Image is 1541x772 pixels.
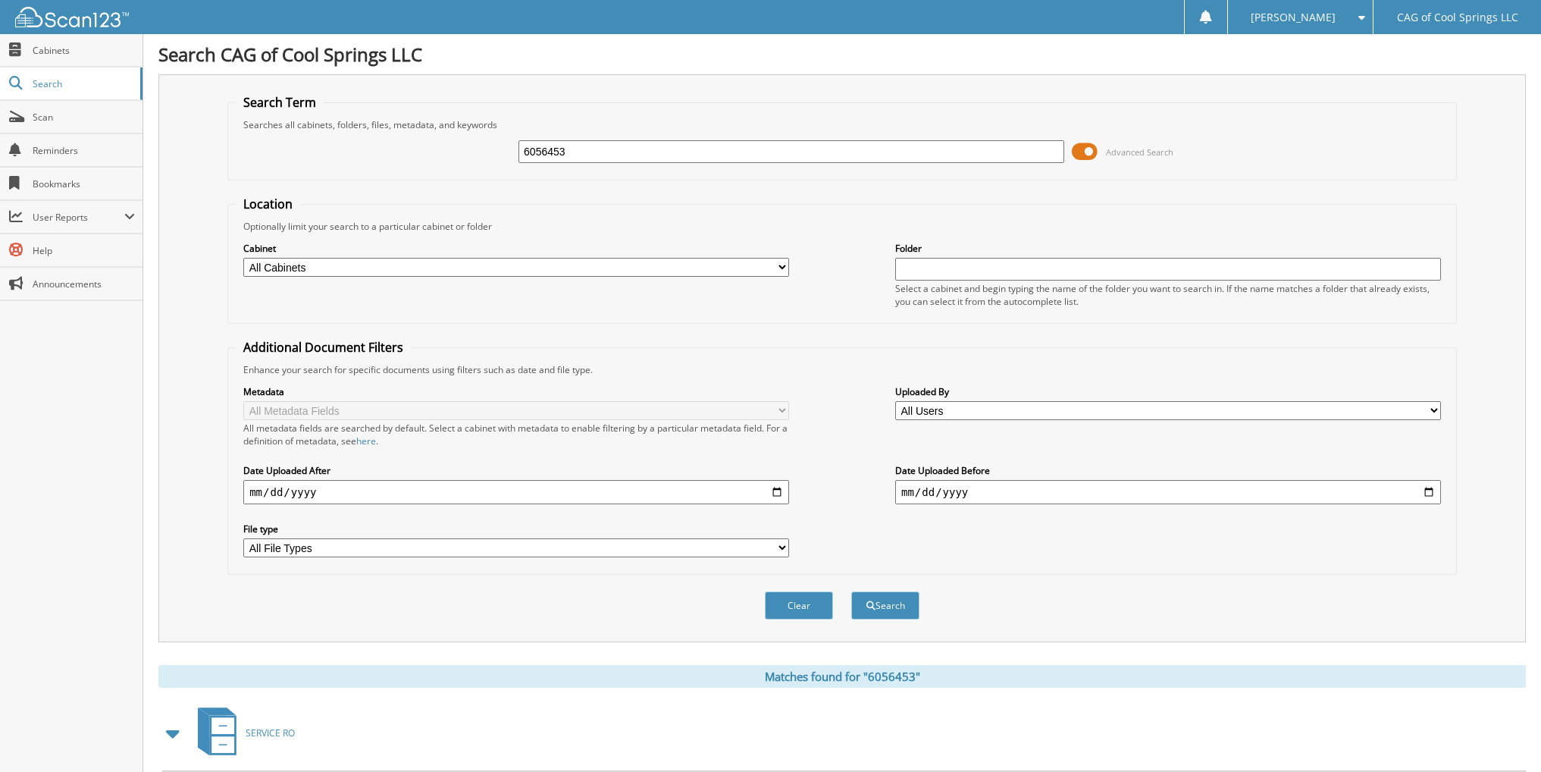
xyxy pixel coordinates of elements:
[33,177,135,190] span: Bookmarks
[33,244,135,257] span: Help
[243,464,789,477] label: Date Uploaded After
[236,363,1449,376] div: Enhance your search for specific documents using filters such as date and file type.
[33,44,135,57] span: Cabinets
[33,77,133,90] span: Search
[895,464,1441,477] label: Date Uploaded Before
[1106,146,1173,158] span: Advanced Search
[243,422,789,447] div: All metadata fields are searched by default. Select a cabinet with metadata to enable filtering b...
[189,703,295,763] a: SERVICE RO
[15,7,129,27] img: scan123-logo-white.svg
[33,111,135,124] span: Scan
[33,211,124,224] span: User Reports
[1251,13,1336,22] span: [PERSON_NAME]
[243,523,789,535] label: File type
[246,726,295,739] span: SERVICE RO
[895,242,1441,255] label: Folder
[765,592,833,620] button: Clear
[895,385,1441,398] label: Uploaded By
[243,242,789,255] label: Cabinet
[895,282,1441,308] div: Select a cabinet and begin typing the name of the folder you want to search in. If the name match...
[243,385,789,398] label: Metadata
[236,220,1449,233] div: Optionally limit your search to a particular cabinet or folder
[1397,13,1518,22] span: CAG of Cool Springs LLC
[236,196,300,212] legend: Location
[236,118,1449,131] div: Searches all cabinets, folders, files, metadata, and keywords
[895,480,1441,504] input: end
[158,42,1526,67] h1: Search CAG of Cool Springs LLC
[158,665,1526,688] div: Matches found for "6056453"
[243,480,789,504] input: start
[236,339,411,356] legend: Additional Document Filters
[33,278,135,290] span: Announcements
[33,144,135,157] span: Reminders
[356,435,376,447] a: here
[851,592,919,620] button: Search
[236,94,324,111] legend: Search Term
